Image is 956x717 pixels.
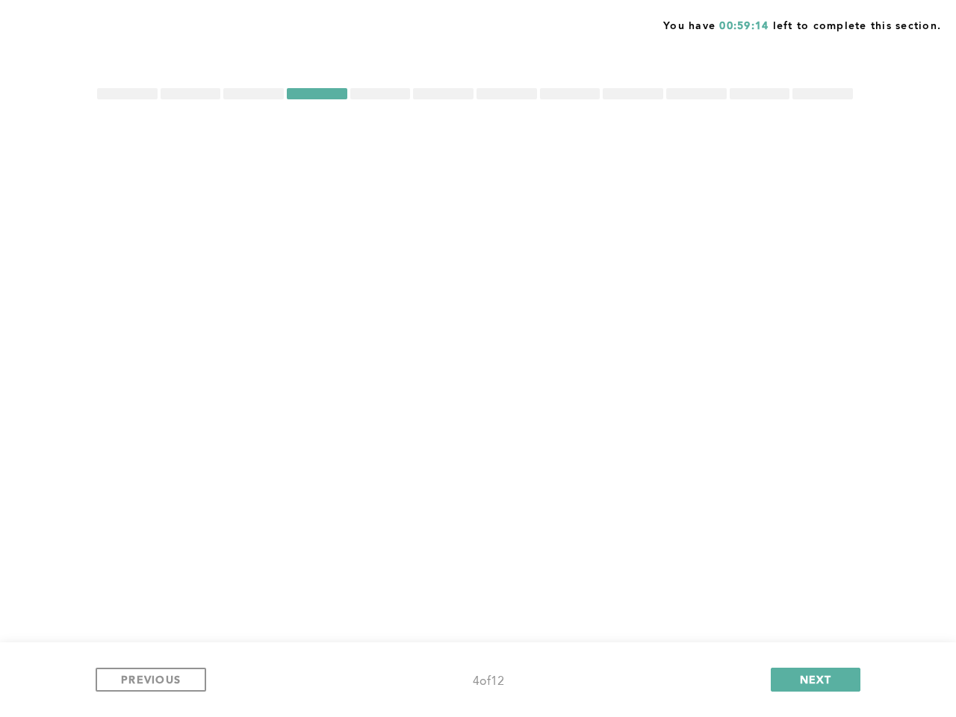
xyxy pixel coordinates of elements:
button: PREVIOUS [96,668,206,692]
span: PREVIOUS [121,672,181,686]
span: You have left to complete this section. [663,15,941,34]
span: NEXT [800,672,832,686]
button: NEXT [771,668,860,692]
span: 00:59:14 [719,21,769,31]
div: 4 of 12 [473,671,504,692]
